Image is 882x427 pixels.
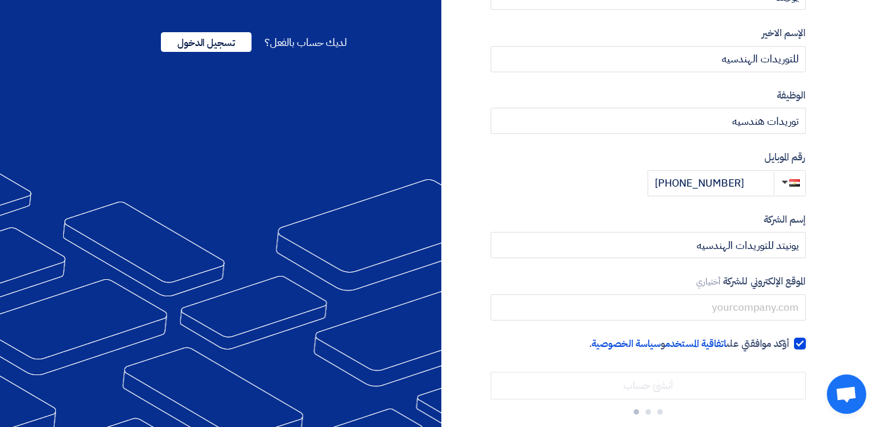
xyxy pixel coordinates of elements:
[491,212,806,227] label: إسم الشركة
[696,275,721,288] span: أختياري
[491,46,806,72] input: أدخل الإسم الاخير ...
[161,35,252,51] a: تسجيل الدخول
[827,374,866,414] div: Open chat
[665,336,726,351] a: اتفاقية المستخدم
[265,35,347,51] span: لديك حساب بالفعل؟
[592,336,661,351] a: سياسة الخصوصية
[161,32,252,52] span: تسجيل الدخول
[491,88,806,103] label: الوظيفة
[491,150,806,165] label: رقم الموبايل
[491,294,806,321] input: yourcompany.com
[491,232,806,258] input: أدخل إسم الشركة ...
[491,372,806,399] input: أنشئ حساب
[589,336,789,351] span: أؤكد موافقتي على و .
[648,170,774,196] input: أدخل رقم الموبايل ...
[491,26,806,41] label: الإسم الاخير
[491,274,806,289] label: الموقع الإلكتروني للشركة
[491,108,806,134] input: أدخل الوظيفة ...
